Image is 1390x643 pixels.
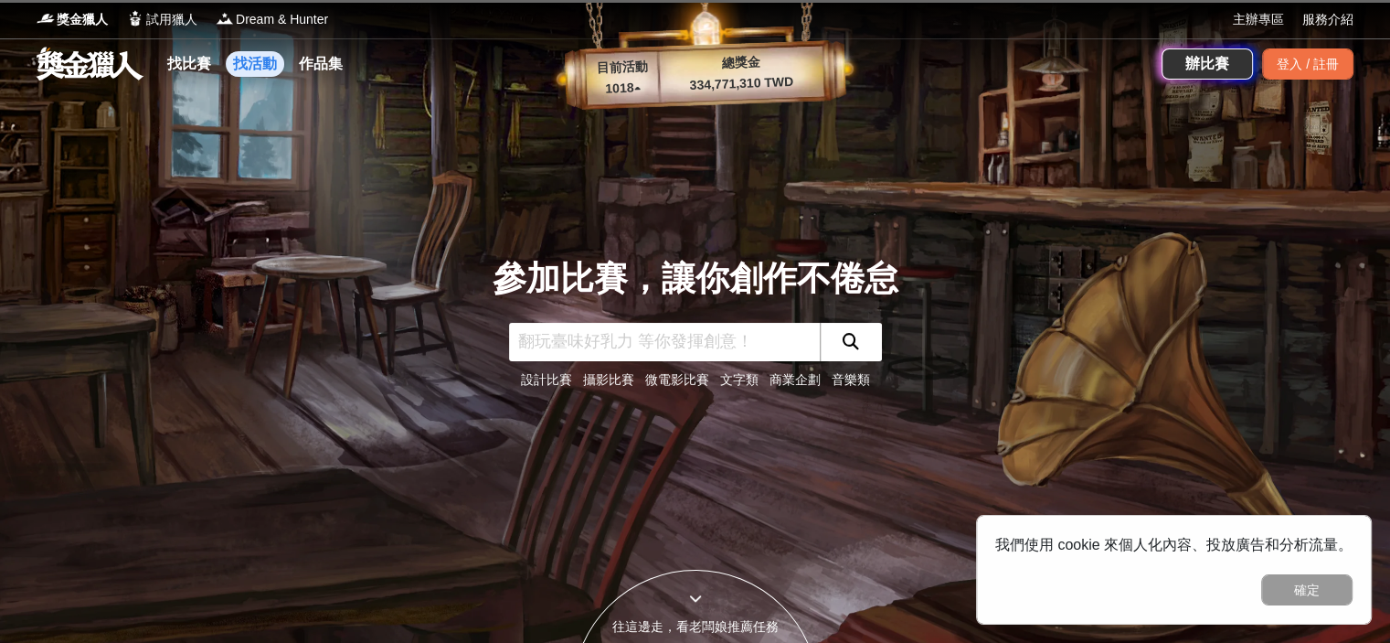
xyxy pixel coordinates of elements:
p: 總獎金 [658,50,823,75]
img: Logo [126,9,144,27]
a: 音樂類 [832,372,870,387]
input: 翻玩臺味好乳力 等你發揮創意！ [509,323,820,361]
div: 參加比賽，讓你創作不倦怠 [493,253,898,305]
a: Logo試用獵人 [126,10,197,29]
a: LogoDream & Hunter [216,10,328,29]
a: 找活動 [226,51,284,77]
span: Dream & Hunter [236,10,328,29]
a: 設計比賽 [521,372,572,387]
a: Logo獎金獵人 [37,10,108,29]
a: 作品集 [292,51,350,77]
p: 334,771,310 TWD [659,71,824,96]
p: 目前活動 [585,57,659,79]
img: Logo [37,9,55,27]
a: 主辦專區 [1233,10,1284,29]
p: 1018 ▴ [586,78,660,100]
a: 微電影比賽 [645,372,709,387]
span: 我們使用 cookie 來個人化內容、投放廣告和分析流量。 [995,537,1353,552]
a: 找比賽 [160,51,218,77]
a: 文字類 [720,372,759,387]
span: 獎金獵人 [57,10,108,29]
a: 商業企劃 [769,372,821,387]
a: 服務介紹 [1302,10,1353,29]
button: 確定 [1261,574,1353,605]
a: 攝影比賽 [583,372,634,387]
a: 辦比賽 [1162,48,1253,80]
span: 試用獵人 [146,10,197,29]
div: 往這邊走，看老闆娘推薦任務 [573,617,818,637]
img: Logo [216,9,234,27]
div: 登入 / 註冊 [1262,48,1353,80]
